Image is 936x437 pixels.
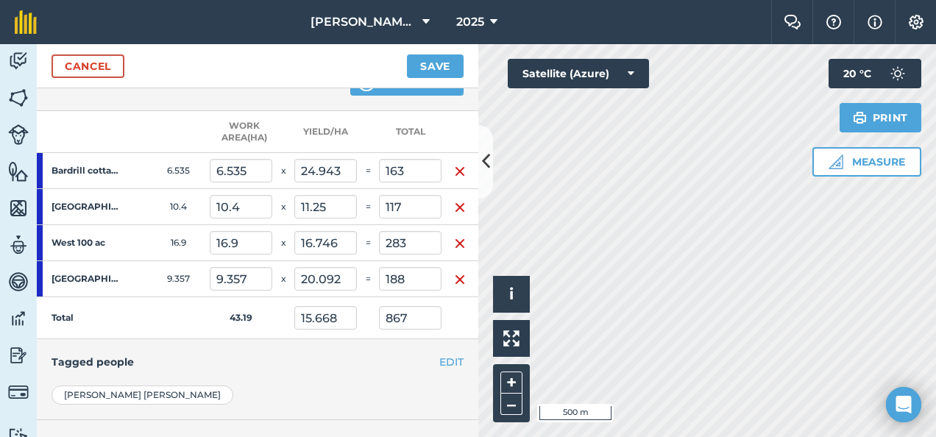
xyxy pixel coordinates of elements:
td: = [357,189,379,225]
th: Work area ( Ha ) [210,111,272,153]
td: = [357,153,379,189]
img: svg+xml;base64,PHN2ZyB4bWxucz0iaHR0cDovL3d3dy53My5vcmcvMjAwMC9zdmciIHdpZHRoPSIxNiIgaGVpZ2h0PSIyNC... [454,271,466,288]
img: svg+xml;base64,PHN2ZyB4bWxucz0iaHR0cDovL3d3dy53My5vcmcvMjAwMC9zdmciIHdpZHRoPSIxNiIgaGVpZ2h0PSIyNC... [454,199,466,216]
strong: West 100 ac [52,237,121,249]
img: A question mark icon [825,15,843,29]
td: 10.4 [147,189,210,225]
img: svg+xml;base64,PHN2ZyB4bWxucz0iaHR0cDovL3d3dy53My5vcmcvMjAwMC9zdmciIHdpZHRoPSIxNyIgaGVpZ2h0PSIxNy... [868,13,882,31]
button: Save [407,54,464,78]
img: svg+xml;base64,PD94bWwgdmVyc2lvbj0iMS4wIiBlbmNvZGluZz0idXRmLTgiPz4KPCEtLSBHZW5lcmF0b3I6IEFkb2JlIE... [8,50,29,72]
button: Measure [812,147,921,177]
img: svg+xml;base64,PD94bWwgdmVyc2lvbj0iMS4wIiBlbmNvZGluZz0idXRmLTgiPz4KPCEtLSBHZW5lcmF0b3I6IEFkb2JlIE... [883,59,912,88]
th: Yield / Ha [294,111,357,153]
h4: Tagged people [52,354,464,370]
img: svg+xml;base64,PHN2ZyB4bWxucz0iaHR0cDovL3d3dy53My5vcmcvMjAwMC9zdmciIHdpZHRoPSI1NiIgaGVpZ2h0PSI2MC... [8,197,29,219]
img: Two speech bubbles overlapping with the left bubble in the forefront [784,15,801,29]
button: – [500,394,522,415]
td: = [357,225,379,261]
td: 9.357 [147,261,210,297]
img: Four arrows, one pointing top left, one top right, one bottom right and the last bottom left [503,330,520,347]
button: Satellite (Azure) [508,59,649,88]
strong: [GEOGRAPHIC_DATA] [52,201,121,213]
button: i [493,276,530,313]
img: svg+xml;base64,PHN2ZyB4bWxucz0iaHR0cDovL3d3dy53My5vcmcvMjAwMC9zdmciIHdpZHRoPSIxNiIgaGVpZ2h0PSIyNC... [454,163,466,180]
td: 6.535 [147,153,210,189]
th: Total [379,111,442,153]
button: 20 °C [829,59,921,88]
td: x [272,225,294,261]
td: x [272,189,294,225]
img: fieldmargin Logo [15,10,37,34]
img: svg+xml;base64,PD94bWwgdmVyc2lvbj0iMS4wIiBlbmNvZGluZz0idXRmLTgiPz4KPCEtLSBHZW5lcmF0b3I6IEFkb2JlIE... [8,382,29,402]
div: [PERSON_NAME] [PERSON_NAME] [52,386,233,405]
img: svg+xml;base64,PHN2ZyB4bWxucz0iaHR0cDovL3d3dy53My5vcmcvMjAwMC9zdmciIHdpZHRoPSIxNiIgaGVpZ2h0PSIyNC... [454,235,466,252]
span: i [509,285,514,303]
td: 16.9 [147,225,210,261]
img: svg+xml;base64,PD94bWwgdmVyc2lvbj0iMS4wIiBlbmNvZGluZz0idXRmLTgiPz4KPCEtLSBHZW5lcmF0b3I6IEFkb2JlIE... [8,234,29,256]
img: svg+xml;base64,PHN2ZyB4bWxucz0iaHR0cDovL3d3dy53My5vcmcvMjAwMC9zdmciIHdpZHRoPSIxOSIgaGVpZ2h0PSIyNC... [853,109,867,127]
td: x [272,261,294,297]
img: svg+xml;base64,PHN2ZyB4bWxucz0iaHR0cDovL3d3dy53My5vcmcvMjAwMC9zdmciIHdpZHRoPSI1NiIgaGVpZ2h0PSI2MC... [8,160,29,182]
strong: [GEOGRAPHIC_DATA] [52,273,121,285]
img: svg+xml;base64,PD94bWwgdmVyc2lvbj0iMS4wIiBlbmNvZGluZz0idXRmLTgiPz4KPCEtLSBHZW5lcmF0b3I6IEFkb2JlIE... [8,271,29,293]
button: EDIT [439,354,464,370]
strong: Bardrill cottages [52,165,121,177]
a: Cancel [52,54,124,78]
img: Ruler icon [829,154,843,169]
strong: 43.19 [230,312,252,323]
strong: Total [52,312,74,323]
span: [PERSON_NAME] Farms [311,13,416,31]
span: 20 ° C [843,59,871,88]
td: x [272,153,294,189]
div: Open Intercom Messenger [886,387,921,422]
img: A cog icon [907,15,925,29]
img: svg+xml;base64,PD94bWwgdmVyc2lvbj0iMS4wIiBlbmNvZGluZz0idXRmLTgiPz4KPCEtLSBHZW5lcmF0b3I6IEFkb2JlIE... [8,308,29,330]
button: + [500,372,522,394]
img: svg+xml;base64,PD94bWwgdmVyc2lvbj0iMS4wIiBlbmNvZGluZz0idXRmLTgiPz4KPCEtLSBHZW5lcmF0b3I6IEFkb2JlIE... [8,344,29,366]
span: 2025 [456,13,484,31]
img: svg+xml;base64,PD94bWwgdmVyc2lvbj0iMS4wIiBlbmNvZGluZz0idXRmLTgiPz4KPCEtLSBHZW5lcmF0b3I6IEFkb2JlIE... [8,124,29,145]
img: svg+xml;base64,PHN2ZyB4bWxucz0iaHR0cDovL3d3dy53My5vcmcvMjAwMC9zdmciIHdpZHRoPSI1NiIgaGVpZ2h0PSI2MC... [8,87,29,109]
button: Print [840,103,922,132]
td: = [357,261,379,297]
